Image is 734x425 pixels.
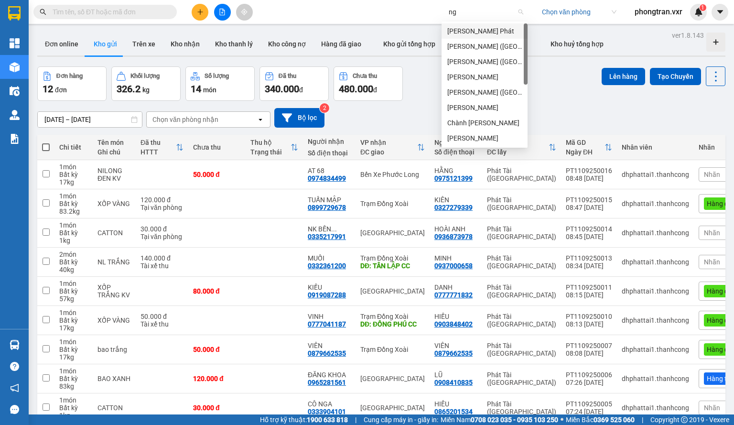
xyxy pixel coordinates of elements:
div: 0903848402 [434,320,473,328]
div: Chưa thu [353,73,377,79]
button: Đã thu340.000đ [259,66,329,101]
div: 0936873978 [434,233,473,240]
div: [PERSON_NAME] ([GEOGRAPHIC_DATA]) [447,56,522,67]
div: 0332361200 [308,262,346,270]
span: ... [331,225,337,233]
div: HTTT [140,148,176,156]
span: kg [142,86,150,94]
div: PT1109250010 [566,313,612,320]
div: [PERSON_NAME] Phát [447,26,522,36]
div: NL TRẮNG [97,258,131,266]
span: món [203,86,216,94]
div: Chành [PERSON_NAME] [447,118,522,128]
div: 57 kg [59,295,88,303]
div: Tạo kho hàng mới [706,33,725,52]
th: Toggle SortBy [561,135,617,160]
div: VIÊN [434,342,477,349]
button: Đơn online [37,33,86,55]
button: Hàng đã giao [313,33,369,55]
div: PT1109250013 [566,254,612,262]
button: Kho công nợ [260,33,313,55]
span: Kho huỷ tổng hợp [550,40,604,48]
strong: 0369 525 060 [594,416,635,424]
div: PT1109250014 [566,225,612,233]
span: phongtran.vxr [627,6,690,18]
span: Miền Bắc [566,414,635,425]
button: Trên xe [125,33,163,55]
div: Phát Tài ([GEOGRAPHIC_DATA]) [487,313,556,328]
div: MINH [434,254,477,262]
span: 12 [43,83,53,95]
div: LŨ [434,371,477,379]
div: 17 kg [59,178,88,186]
span: Cung cấp máy in - giấy in: [364,414,438,425]
div: Bất kỳ [59,200,88,207]
span: | [355,414,356,425]
div: Bất kỳ [59,258,88,266]
div: bao trắng [97,346,131,353]
div: Ngọc Hùng Văn Nhân [442,69,528,85]
div: NK BẾN THÀNH 2 [308,225,351,233]
span: Nhãn [704,404,720,412]
div: 17 kg [59,324,88,332]
div: Phát Tài ([GEOGRAPHIC_DATA]) [487,254,556,270]
span: đ [373,86,377,94]
div: dhphattai1.thanhcong [622,404,689,412]
div: Khối lượng [130,73,160,79]
img: warehouse-icon [10,340,20,350]
div: Bất kỳ [59,375,88,382]
div: Bất kỳ [59,346,88,353]
span: Nhãn [704,171,720,178]
div: Bất kỳ [59,287,88,295]
div: [GEOGRAPHIC_DATA] [360,229,425,237]
div: VINH [308,313,351,320]
div: Bến Xe Phước Long [360,171,425,178]
div: Đã thu [140,139,176,146]
span: 14 [191,83,201,95]
div: 0777041187 [308,320,346,328]
button: Chưa thu480.000đ [334,66,403,101]
div: PT1109250016 [566,167,612,174]
div: 08:15 [DATE] [566,291,612,299]
div: dhphattai1.thanhcong [622,346,689,353]
div: 40 kg [59,266,88,273]
button: Kho gửi [86,33,125,55]
div: Phát Tài ([GEOGRAPHIC_DATA]) [487,167,556,182]
button: plus [192,4,208,21]
div: 08:47 [DATE] [566,204,612,211]
div: Phát Tài ([GEOGRAPHIC_DATA]) [487,400,556,415]
div: Trạm Đồng Xoài [360,254,425,262]
span: Nhãn [704,258,720,266]
span: Kho gửi tổng hợp [383,40,435,48]
div: 1 món [59,367,88,375]
img: solution-icon [10,134,20,144]
div: VIÊN [308,342,351,349]
div: [PERSON_NAME] ([GEOGRAPHIC_DATA]) [447,87,522,98]
div: 0919087288 [308,291,346,299]
div: [GEOGRAPHIC_DATA] [360,375,425,382]
span: đ [299,86,303,94]
div: MUỐI [308,254,351,262]
div: 0975121399 [434,174,473,182]
div: 0327279339 [434,204,473,211]
div: dhphattai1.thanhcong [622,258,689,266]
div: Ghi chú [97,148,131,156]
div: dhphattai1.thanhcong [622,171,689,178]
div: dhphattai1.thanhcong [622,229,689,237]
button: caret-down [712,4,728,21]
div: DĐ: TÂN LẬP CC [360,262,425,270]
div: dhphattai1.thanhcong [622,287,689,295]
div: Mã GD [566,139,604,146]
div: 0865201534 [434,408,473,415]
div: [GEOGRAPHIC_DATA] [360,404,425,412]
svg: open [257,116,264,123]
span: | [642,414,643,425]
div: Phát Tài ([GEOGRAPHIC_DATA]) [487,283,556,299]
div: 0333904101 [308,408,346,415]
th: Toggle SortBy [246,135,303,160]
div: ĐĂNG KHOA [308,371,351,379]
div: ver 1.8.143 [672,30,704,41]
div: Người gửi [434,139,477,146]
div: 0974834499 [308,174,346,182]
div: Ngọc Minh (Hà Giang) [442,54,528,69]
